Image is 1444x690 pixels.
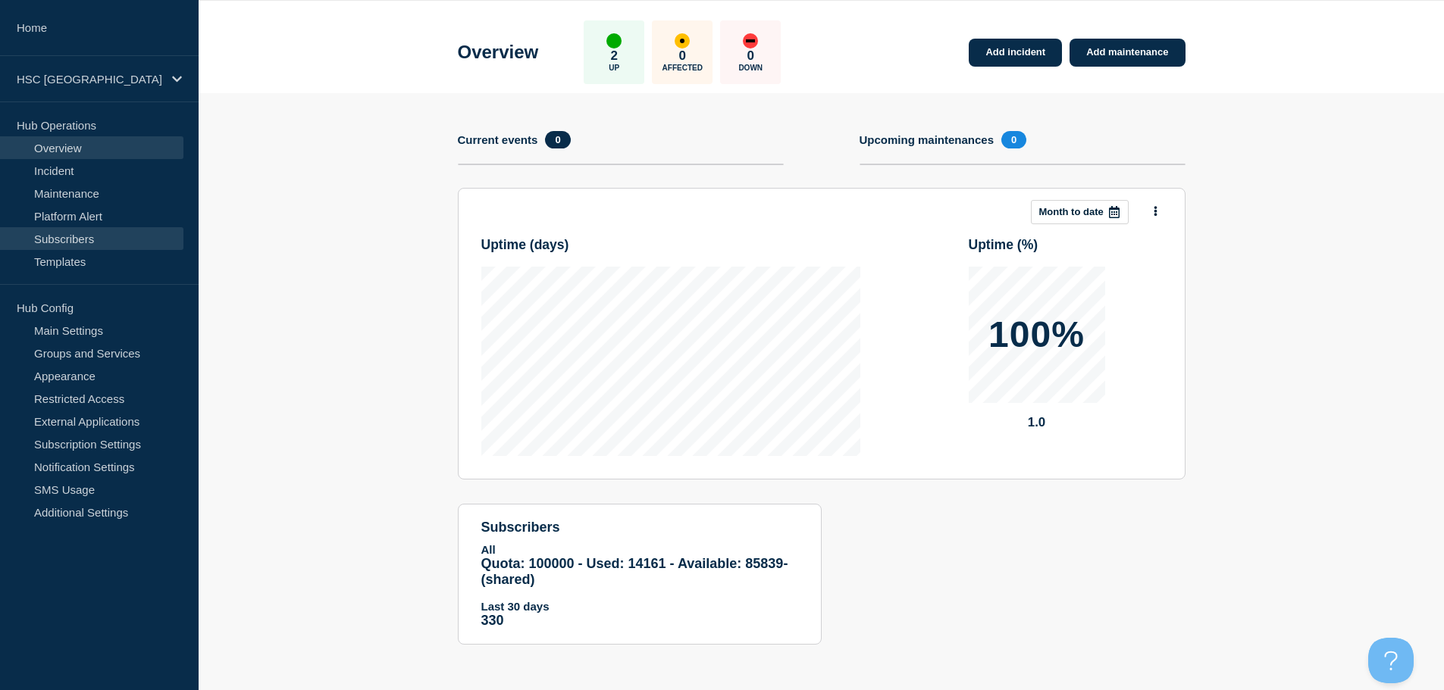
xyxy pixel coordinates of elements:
span: 0 [545,131,570,148]
p: Last 30 days [481,600,798,613]
h4: Current events [458,133,538,146]
span: 0 [1001,131,1026,148]
h3: Uptime ( % ) [969,237,1038,253]
p: Month to date [1039,206,1104,217]
button: Month to date [1031,200,1129,224]
p: HSC [GEOGRAPHIC_DATA] [17,73,162,86]
p: All [481,543,798,556]
p: Affected [662,64,703,72]
p: 1.0 [969,415,1105,430]
p: 100% [988,317,1085,353]
p: 2 [611,48,618,64]
div: affected [675,33,690,48]
span: Quota: 100000 - Used: 14161 - Available: 85839 - (shared) [481,556,788,587]
div: down [743,33,758,48]
p: 0 [679,48,686,64]
p: 330 [481,613,798,629]
h4: Upcoming maintenances [860,133,995,146]
p: Up [609,64,619,72]
h3: Uptime ( days ) [481,237,569,253]
iframe: Help Scout Beacon - Open [1368,638,1414,683]
a: Add incident [969,39,1062,67]
h4: subscribers [481,520,798,535]
a: Add maintenance [1070,39,1185,67]
div: up [606,33,622,48]
p: 0 [747,48,754,64]
p: Down [738,64,763,72]
h1: Overview [458,42,539,63]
